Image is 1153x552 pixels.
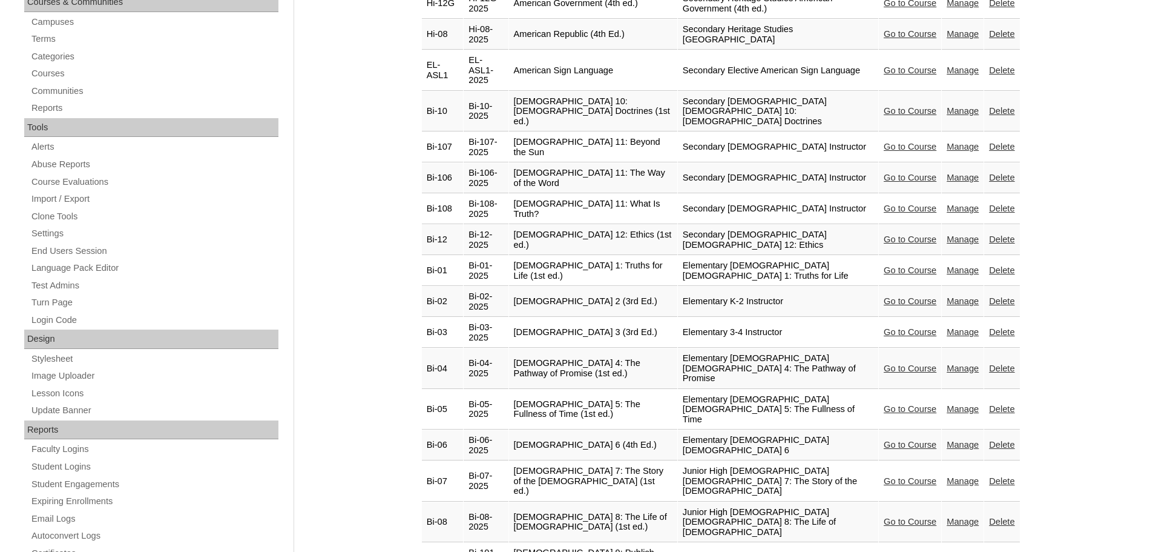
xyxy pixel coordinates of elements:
a: Stylesheet [30,351,278,367]
a: Delete [989,265,1014,275]
a: Student Engagements [30,477,278,492]
td: [DEMOGRAPHIC_DATA] 1: Truths for Life (1st ed.) [509,256,677,286]
td: Elementary K-2 Instructor [678,287,878,317]
td: Bi-08 [422,502,464,543]
a: Go to Course [884,404,936,414]
a: Reports [30,101,278,116]
a: Delete [989,440,1014,450]
td: Secondary [DEMOGRAPHIC_DATA] [DEMOGRAPHIC_DATA] 10: [DEMOGRAPHIC_DATA] Doctrines [678,91,878,132]
td: Elementary [DEMOGRAPHIC_DATA] [DEMOGRAPHIC_DATA] 6 [678,430,878,461]
td: American Sign Language [509,50,677,91]
a: Go to Course [884,296,936,306]
td: Bi-02-2025 [464,287,508,317]
td: [DEMOGRAPHIC_DATA] 4: The Pathway of Promise (1st ed.) [509,348,677,389]
div: Reports [24,421,278,440]
a: Delete [989,327,1014,337]
a: Delete [989,204,1014,213]
td: [DEMOGRAPHIC_DATA] 2 (3rd Ed.) [509,287,677,317]
a: Courses [30,66,278,81]
td: EL-ASL1 [422,50,464,91]
td: [DEMOGRAPHIC_DATA] 5: The Fullness of Time (1st ed.) [509,390,677,430]
a: Delete [989,29,1014,39]
td: Bi-107 [422,132,464,162]
td: Bi-06 [422,430,464,461]
a: Manage [947,404,979,414]
a: Import / Export [30,191,278,207]
a: Delete [989,142,1014,151]
a: Manage [947,476,979,486]
a: Manage [947,265,979,275]
td: Bi-01 [422,256,464,286]
td: Bi-04-2025 [464,348,508,389]
a: Go to Course [884,440,936,450]
a: Manage [947,65,979,75]
a: Lesson Icons [30,386,278,401]
a: Go to Course [884,476,936,486]
td: Junior High [DEMOGRAPHIC_DATA] [DEMOGRAPHIC_DATA] 7: The Story of the [DEMOGRAPHIC_DATA] [678,461,878,502]
div: Design [24,330,278,349]
a: Terms [30,32,278,47]
td: Secondary [DEMOGRAPHIC_DATA] Instructor [678,194,878,224]
td: Bi-05-2025 [464,390,508,430]
a: Go to Course [884,234,936,244]
a: Manage [947,106,979,116]
a: Manage [947,517,979,527]
a: Abuse Reports [30,157,278,172]
td: [DEMOGRAPHIC_DATA] 10: [DEMOGRAPHIC_DATA] Doctrines (1st ed.) [509,91,677,132]
a: Delete [989,106,1014,116]
a: Delete [989,173,1014,182]
a: Go to Course [884,204,936,213]
a: Language Pack Editor [30,261,278,276]
a: Email Logs [30,511,278,527]
td: [DEMOGRAPHIC_DATA] 3 (3rd Ed.) [509,318,677,348]
a: Delete [989,296,1014,306]
a: Manage [947,142,979,151]
td: Bi-108 [422,194,464,224]
a: Expiring Enrollments [30,494,278,509]
a: Manage [947,234,979,244]
td: Bi-02 [422,287,464,317]
a: Manage [947,364,979,373]
a: Delete [989,476,1014,486]
td: Elementary [DEMOGRAPHIC_DATA] [DEMOGRAPHIC_DATA] 1: Truths for Life [678,256,878,286]
a: Go to Course [884,364,936,373]
a: Go to Course [884,142,936,151]
a: Login Code [30,313,278,328]
td: [DEMOGRAPHIC_DATA] 12: Ethics (1st ed.) [509,225,677,255]
a: Manage [947,173,979,182]
td: Elementary [DEMOGRAPHIC_DATA] [DEMOGRAPHIC_DATA] 5: The Fullness of Time [678,390,878,430]
td: [DEMOGRAPHIC_DATA] 8: The Life of [DEMOGRAPHIC_DATA] (1st ed.) [509,502,677,543]
td: Secondary [DEMOGRAPHIC_DATA] Instructor [678,163,878,193]
td: Bi-03-2025 [464,318,508,348]
a: Delete [989,234,1014,244]
a: Image Uploader [30,368,278,384]
td: Secondary [DEMOGRAPHIC_DATA] [DEMOGRAPHIC_DATA] 12: Ethics [678,225,878,255]
td: Bi-10 [422,91,464,132]
a: Manage [947,204,979,213]
a: Test Admins [30,278,278,293]
a: Turn Page [30,295,278,310]
div: Tools [24,118,278,138]
td: Bi-107-2025 [464,132,508,162]
a: Course Evaluations [30,175,278,190]
td: Bi-05 [422,390,464,430]
a: Go to Course [884,173,936,182]
td: American Republic (4th Ed.) [509,19,677,50]
td: Secondary [DEMOGRAPHIC_DATA] Instructor [678,132,878,162]
td: Bi-10-2025 [464,91,508,132]
a: Delete [989,364,1014,373]
a: Manage [947,327,979,337]
td: Bi-07 [422,461,464,502]
a: Alerts [30,139,278,155]
a: Categories [30,49,278,64]
a: Go to Course [884,265,936,275]
a: Manage [947,296,979,306]
td: Bi-03 [422,318,464,348]
td: [DEMOGRAPHIC_DATA] 7: The Story of the [DEMOGRAPHIC_DATA] (1st ed.) [509,461,677,502]
td: Bi-07-2025 [464,461,508,502]
td: Bi-12 [422,225,464,255]
td: Bi-106-2025 [464,163,508,193]
a: Student Logins [30,459,278,474]
td: Bi-01-2025 [464,256,508,286]
td: Junior High [DEMOGRAPHIC_DATA] [DEMOGRAPHIC_DATA] 8: The Life of [DEMOGRAPHIC_DATA] [678,502,878,543]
